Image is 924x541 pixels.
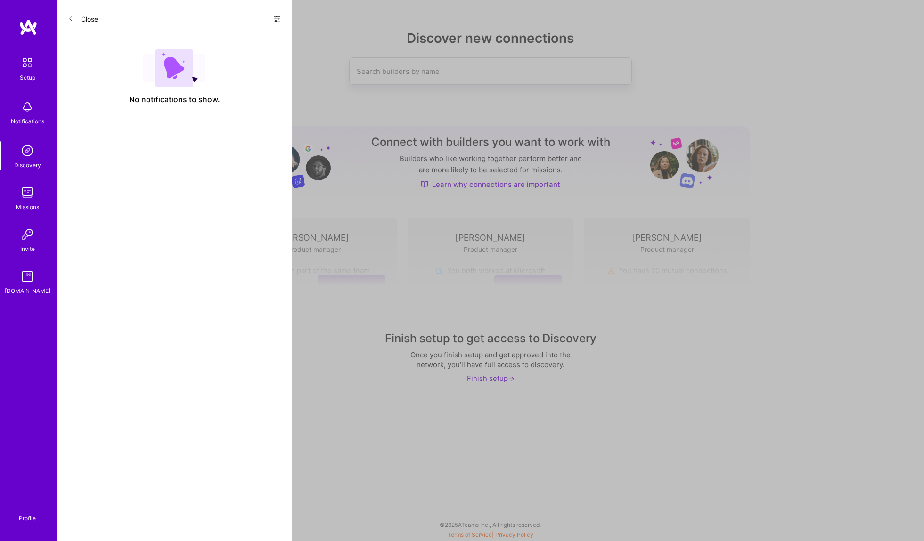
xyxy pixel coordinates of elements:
div: Invite [20,244,35,254]
div: Profile [19,513,36,522]
div: [DOMAIN_NAME] [5,286,50,296]
img: Invite [18,225,37,244]
img: teamwork [18,183,37,202]
span: No notifications to show. [129,95,220,105]
img: empty [143,49,205,87]
div: Discovery [14,160,41,170]
img: discovery [18,141,37,160]
div: Missions [16,202,39,212]
img: logo [19,19,38,36]
button: Close [68,11,98,26]
div: Setup [20,73,35,82]
a: Profile [16,503,39,522]
img: guide book [18,267,37,286]
img: setup [17,53,37,73]
img: bell [18,97,37,116]
div: Notifications [11,116,44,126]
